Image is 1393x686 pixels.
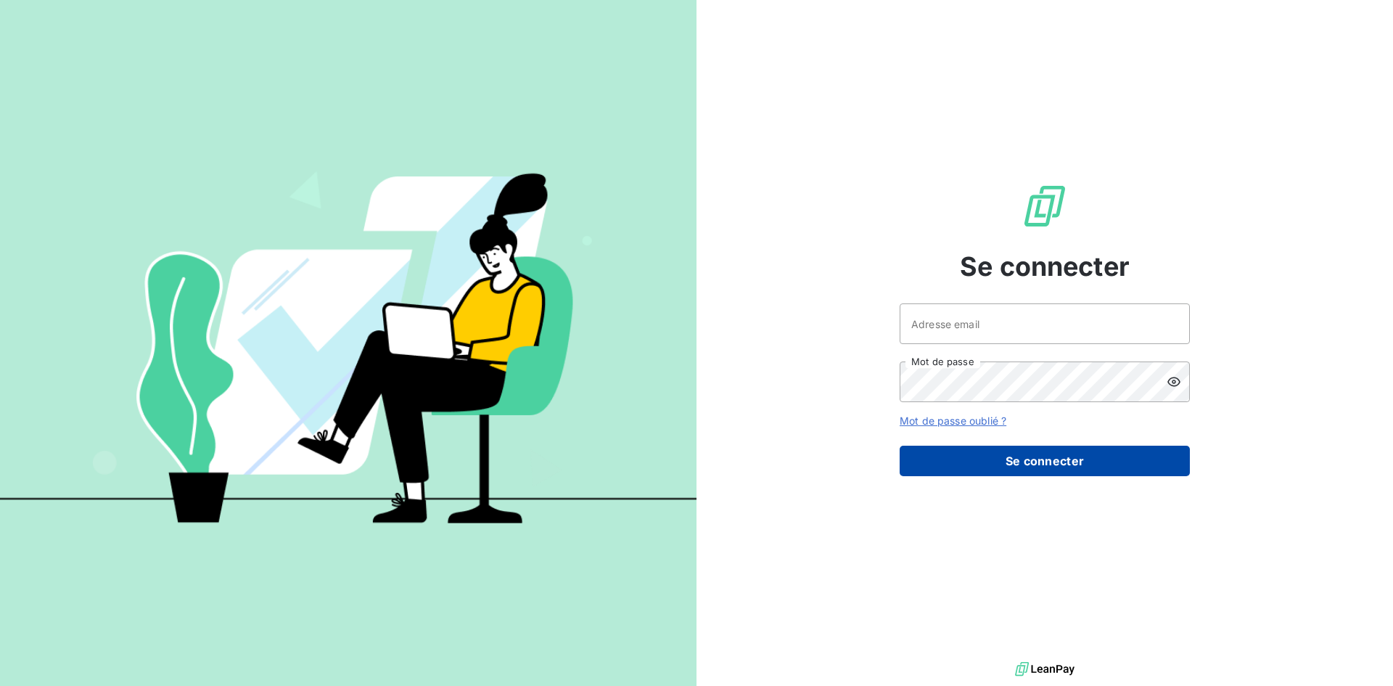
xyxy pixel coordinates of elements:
[900,303,1190,344] input: placeholder
[960,247,1130,286] span: Se connecter
[900,415,1006,427] a: Mot de passe oublié ?
[1022,183,1068,229] img: Logo LeanPay
[1015,658,1074,680] img: logo
[900,446,1190,476] button: Se connecter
